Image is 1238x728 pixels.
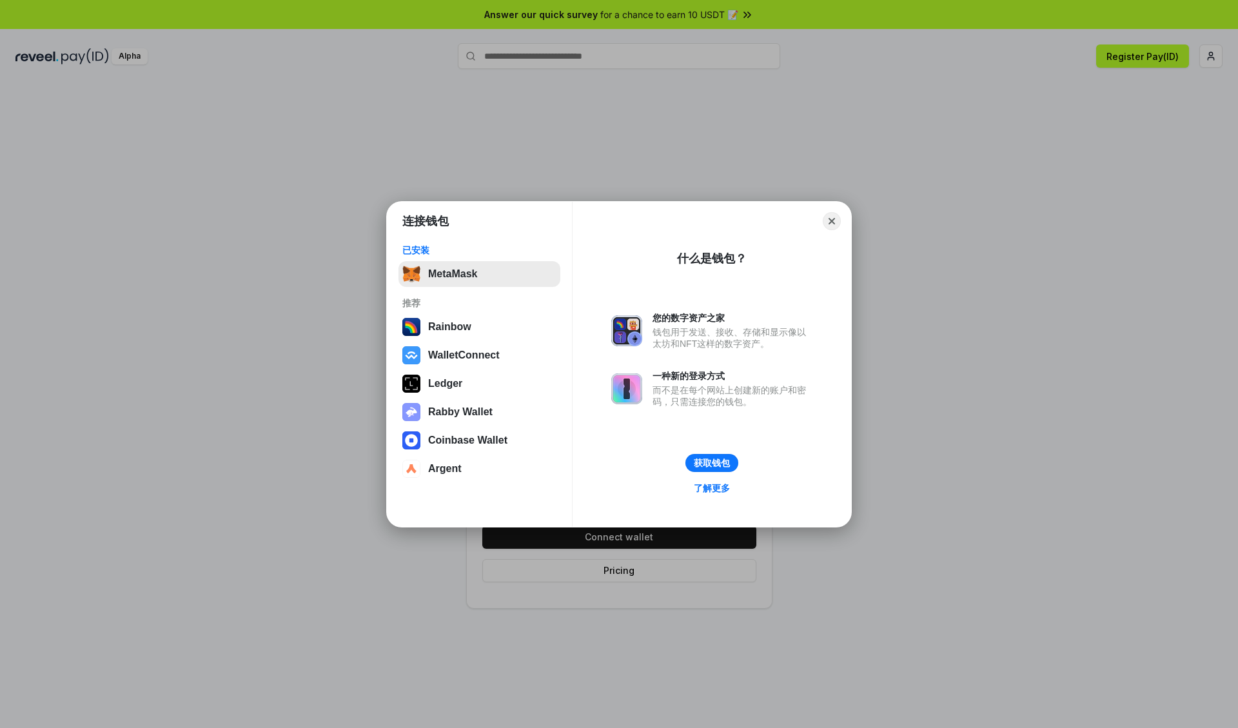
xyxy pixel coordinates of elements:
[402,403,420,421] img: svg+xml,%3Csvg%20xmlns%3D%22http%3A%2F%2Fwww.w3.org%2F2000%2Fsvg%22%20fill%3D%22none%22%20viewBox...
[398,456,560,482] button: Argent
[402,244,556,256] div: 已安装
[428,349,500,361] div: WalletConnect
[686,480,738,497] a: 了解更多
[402,460,420,478] img: svg+xml,%3Csvg%20width%3D%2228%22%20height%3D%2228%22%20viewBox%3D%220%200%2028%2028%22%20fill%3D...
[398,371,560,397] button: Ledger
[398,342,560,368] button: WalletConnect
[402,346,420,364] img: svg+xml,%3Csvg%20width%3D%2228%22%20height%3D%2228%22%20viewBox%3D%220%200%2028%2028%22%20fill%3D...
[428,406,493,418] div: Rabby Wallet
[823,212,841,230] button: Close
[694,457,730,469] div: 获取钱包
[402,318,420,336] img: svg+xml,%3Csvg%20width%3D%22120%22%20height%3D%22120%22%20viewBox%3D%220%200%20120%20120%22%20fil...
[398,399,560,425] button: Rabby Wallet
[653,312,812,324] div: 您的数字资产之家
[428,378,462,389] div: Ledger
[402,213,449,229] h1: 连接钱包
[402,431,420,449] img: svg+xml,%3Csvg%20width%3D%2228%22%20height%3D%2228%22%20viewBox%3D%220%200%2028%2028%22%20fill%3D...
[428,435,507,446] div: Coinbase Wallet
[398,428,560,453] button: Coinbase Wallet
[398,261,560,287] button: MetaMask
[653,370,812,382] div: 一种新的登录方式
[677,251,747,266] div: 什么是钱包？
[402,375,420,393] img: svg+xml,%3Csvg%20xmlns%3D%22http%3A%2F%2Fwww.w3.org%2F2000%2Fsvg%22%20width%3D%2228%22%20height%3...
[611,315,642,346] img: svg+xml,%3Csvg%20xmlns%3D%22http%3A%2F%2Fwww.w3.org%2F2000%2Fsvg%22%20fill%3D%22none%22%20viewBox...
[685,454,738,472] button: 获取钱包
[428,463,462,475] div: Argent
[398,314,560,340] button: Rainbow
[428,321,471,333] div: Rainbow
[694,482,730,494] div: 了解更多
[611,373,642,404] img: svg+xml,%3Csvg%20xmlns%3D%22http%3A%2F%2Fwww.w3.org%2F2000%2Fsvg%22%20fill%3D%22none%22%20viewBox...
[428,268,477,280] div: MetaMask
[653,326,812,349] div: 钱包用于发送、接收、存储和显示像以太坊和NFT这样的数字资产。
[653,384,812,408] div: 而不是在每个网站上创建新的账户和密码，只需连接您的钱包。
[402,297,556,309] div: 推荐
[402,265,420,283] img: svg+xml,%3Csvg%20fill%3D%22none%22%20height%3D%2233%22%20viewBox%3D%220%200%2035%2033%22%20width%...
